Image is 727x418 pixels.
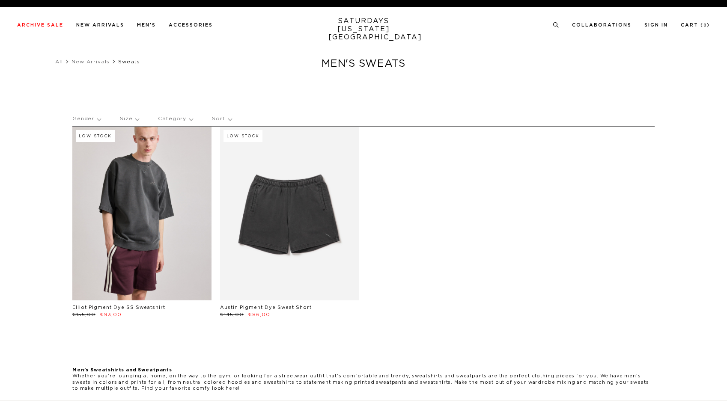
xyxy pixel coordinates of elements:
[76,23,124,27] a: New Arrivals
[328,17,399,42] a: SATURDAYS[US_STATE][GEOGRAPHIC_DATA]
[158,109,193,129] p: Category
[118,59,140,64] span: Sweats
[572,23,632,27] a: Collaborations
[137,23,156,27] a: Men's
[169,23,213,27] a: Accessories
[703,24,707,27] small: 0
[76,130,115,142] div: Low Stock
[72,305,165,310] a: Elliot Pigment Dye SS Sweatshirt
[72,373,655,391] p: Whether you’re lounging at home, on the way to the gym, or looking for a streetwear outfit that’s...
[72,59,110,64] a: New Arrivals
[72,368,172,372] b: Men’s Sweatshirts and Sweatpants
[72,312,95,317] span: €155,00
[120,109,139,129] p: Size
[220,312,244,317] span: €145,00
[72,109,101,129] p: Gender
[681,23,710,27] a: Cart (0)
[223,130,262,142] div: Low Stock
[55,59,63,64] a: All
[220,305,312,310] a: Austin Pigment Dye Sweat Short
[212,109,231,129] p: Sort
[644,23,668,27] a: Sign In
[100,312,122,317] span: €93,00
[17,23,63,27] a: Archive Sale
[248,312,270,317] span: €86,00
